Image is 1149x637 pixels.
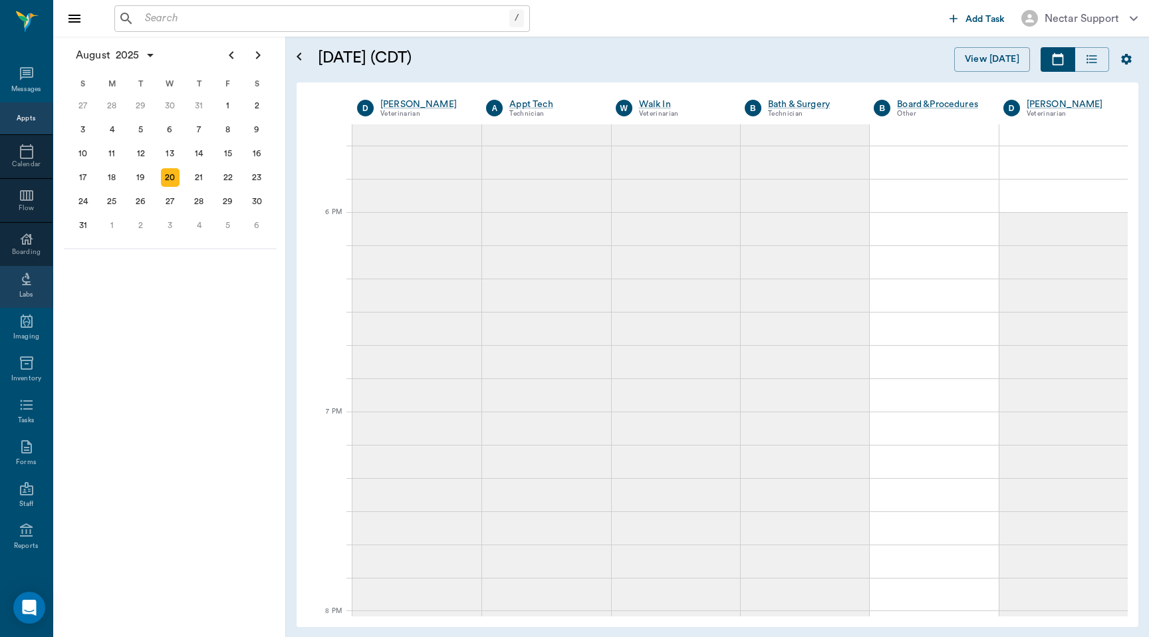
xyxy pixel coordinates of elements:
[102,216,121,235] div: Monday, September 1, 2025
[11,374,41,384] div: Inventory
[190,120,208,139] div: Thursday, August 7, 2025
[291,31,307,82] button: Open calendar
[161,192,180,211] div: Wednesday, August 27, 2025
[219,192,237,211] div: Friday, August 29, 2025
[19,499,33,509] div: Staff
[74,216,92,235] div: Sunday, August 31, 2025
[768,108,854,120] div: Technician
[247,96,266,115] div: Saturday, August 2, 2025
[245,42,271,68] button: Next page
[102,192,121,211] div: Monday, August 25, 2025
[639,108,725,120] div: Veterinarian
[190,168,208,187] div: Thursday, August 21, 2025
[69,42,162,68] button: August2025
[184,74,213,94] div: T
[73,46,113,64] span: August
[509,98,595,111] a: Appt Tech
[102,168,121,187] div: Monday, August 18, 2025
[745,100,761,116] div: B
[1027,98,1112,111] a: [PERSON_NAME]
[219,168,237,187] div: Friday, August 22, 2025
[768,98,854,111] a: Bath & Surgery
[102,144,121,163] div: Monday, August 11, 2025
[639,98,725,111] a: Walk In
[74,192,92,211] div: Sunday, August 24, 2025
[219,216,237,235] div: Friday, September 5, 2025
[1027,108,1112,120] div: Veterinarian
[156,74,185,94] div: W
[380,98,466,111] a: [PERSON_NAME]
[247,168,266,187] div: Saturday, August 23, 2025
[1003,100,1020,116] div: D
[18,416,35,426] div: Tasks
[17,114,35,124] div: Appts
[74,96,92,115] div: Sunday, July 27, 2025
[140,9,509,28] input: Search
[247,120,266,139] div: Saturday, August 9, 2025
[132,192,150,211] div: Tuesday, August 26, 2025
[132,168,150,187] div: Tuesday, August 19, 2025
[509,9,524,27] div: /
[161,144,180,163] div: Wednesday, August 13, 2025
[1011,6,1148,31] button: Nectar Support
[954,47,1030,72] button: View [DATE]
[161,216,180,235] div: Wednesday, September 3, 2025
[19,290,33,300] div: Labs
[102,120,121,139] div: Monday, August 4, 2025
[74,144,92,163] div: Sunday, August 10, 2025
[242,74,271,94] div: S
[113,46,142,64] span: 2025
[219,144,237,163] div: Friday, August 15, 2025
[307,604,342,618] div: 8 PM
[247,192,266,211] div: Saturday, August 30, 2025
[102,96,121,115] div: Monday, July 28, 2025
[161,96,180,115] div: Wednesday, July 30, 2025
[213,74,243,94] div: F
[11,84,42,94] div: Messages
[307,205,342,239] div: 6 PM
[190,96,208,115] div: Thursday, July 31, 2025
[13,332,39,342] div: Imaging
[509,108,595,120] div: Technician
[380,108,466,120] div: Veterinarian
[74,168,92,187] div: Sunday, August 17, 2025
[307,405,342,438] div: 7 PM
[218,42,245,68] button: Previous page
[132,216,150,235] div: Tuesday, September 2, 2025
[247,144,266,163] div: Saturday, August 16, 2025
[98,74,127,94] div: M
[318,47,667,68] h5: [DATE] (CDT)
[874,100,890,116] div: B
[357,100,374,116] div: D
[161,168,180,187] div: Today, Wednesday, August 20, 2025
[126,74,156,94] div: T
[61,5,88,32] button: Close drawer
[14,541,39,551] div: Reports
[1045,11,1119,27] div: Nectar Support
[897,98,983,111] a: Board &Procedures
[74,120,92,139] div: Sunday, August 3, 2025
[944,6,1011,31] button: Add Task
[190,192,208,211] div: Thursday, August 28, 2025
[13,592,45,624] div: Open Intercom Messenger
[219,120,237,139] div: Friday, August 8, 2025
[247,216,266,235] div: Saturday, September 6, 2025
[190,144,208,163] div: Thursday, August 14, 2025
[161,120,180,139] div: Wednesday, August 6, 2025
[219,96,237,115] div: Friday, August 1, 2025
[616,100,632,116] div: W
[132,144,150,163] div: Tuesday, August 12, 2025
[486,100,503,116] div: A
[897,108,983,120] div: Other
[16,457,36,467] div: Forms
[68,74,98,94] div: S
[132,96,150,115] div: Tuesday, July 29, 2025
[190,216,208,235] div: Thursday, September 4, 2025
[132,120,150,139] div: Tuesday, August 5, 2025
